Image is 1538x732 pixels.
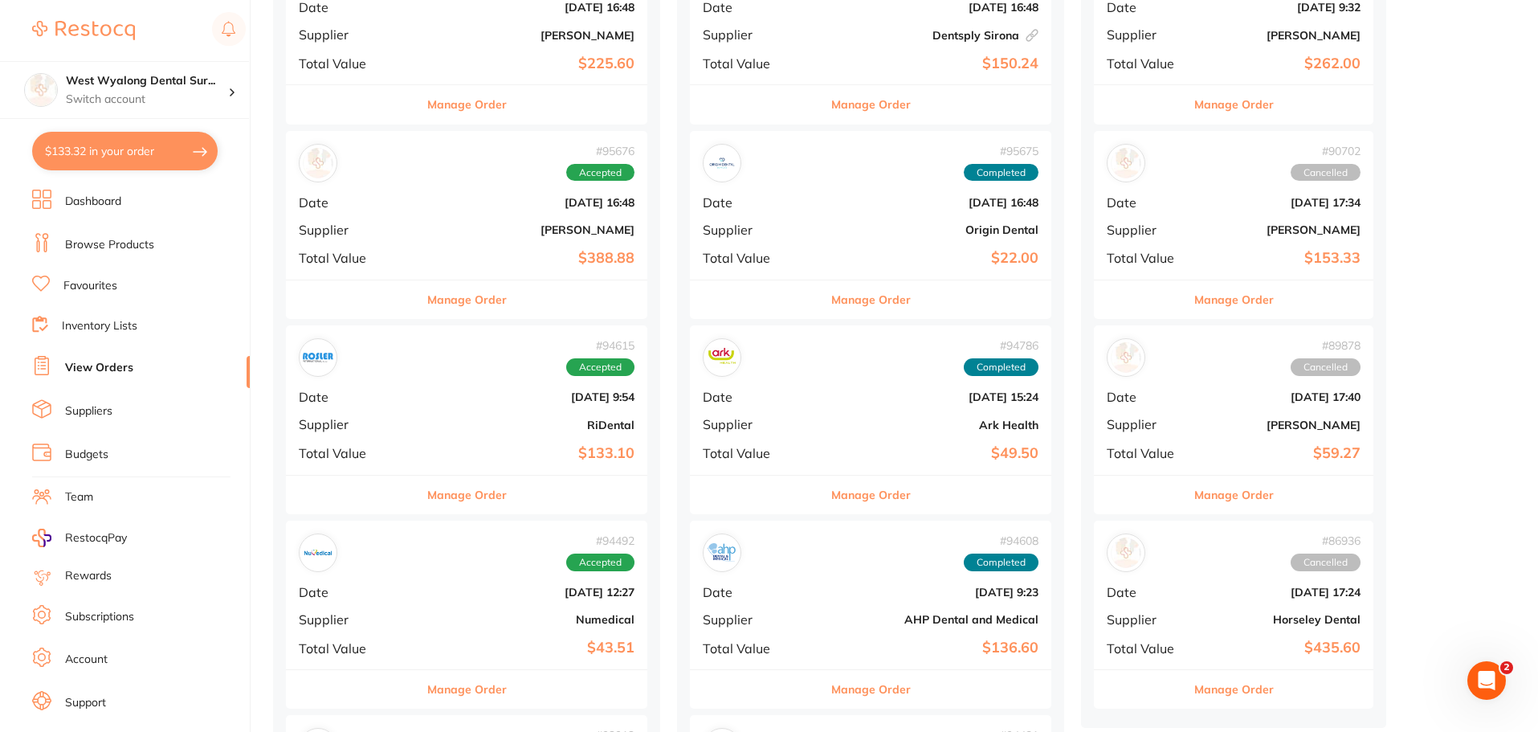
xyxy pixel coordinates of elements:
b: [PERSON_NAME] [1200,223,1361,236]
img: RestocqPay [32,529,51,547]
span: Date [703,390,810,404]
span: Supplier [1107,223,1187,237]
span: Date [299,585,406,599]
button: Manage Order [427,670,507,709]
span: Total Value [299,641,406,656]
span: Date [1107,585,1187,599]
span: Date [703,585,810,599]
span: Supplier [1107,612,1187,627]
img: West Wyalong Dental Surgery (DentalTown 4) [25,74,57,106]
a: Support [65,695,106,711]
button: Manage Order [427,476,507,514]
img: Horseley Dental [1111,538,1141,568]
img: Origin Dental [707,148,737,178]
span: Supplier [703,612,810,627]
b: [DATE] 16:48 [419,1,634,14]
b: [DATE] 17:34 [1200,196,1361,209]
span: Supplier [299,612,406,627]
b: $136.60 [823,640,1038,656]
img: Restocq Logo [32,21,135,40]
span: Date [703,195,810,210]
span: Completed [964,358,1038,376]
span: # 86936 [1291,534,1361,547]
b: Origin Dental [823,223,1038,236]
span: Date [1107,390,1187,404]
div: Numedical#94492AcceptedDate[DATE] 12:27SupplierNumedicalTotal Value$43.51Manage Order [286,521,647,710]
span: Accepted [566,554,634,571]
span: Total Value [299,56,406,71]
span: Date [299,195,406,210]
span: Cancelled [1291,554,1361,571]
span: # 94492 [566,534,634,547]
span: Supplier [1107,417,1187,431]
a: RestocqPay [32,529,127,547]
span: Supplier [1107,27,1187,42]
b: $59.27 [1200,445,1361,462]
img: Adam Dental [1111,148,1141,178]
img: Henry Schein Halas [1111,342,1141,373]
b: [PERSON_NAME] [419,223,634,236]
a: Suppliers [65,403,112,419]
a: Subscriptions [65,609,134,625]
b: [DATE] 16:48 [823,1,1038,14]
span: Total Value [299,446,406,460]
span: # 94615 [566,339,634,352]
img: Numedical [303,538,333,568]
button: Manage Order [1194,476,1274,514]
a: Budgets [65,447,108,463]
a: Team [65,489,93,505]
span: # 89878 [1291,339,1361,352]
b: [DATE] 16:48 [419,196,634,209]
span: Total Value [299,251,406,265]
p: Switch account [66,92,228,108]
b: $150.24 [823,55,1038,72]
span: Completed [964,554,1038,571]
b: $43.51 [419,640,634,656]
span: Total Value [1107,56,1187,71]
b: Horseley Dental [1200,613,1361,626]
span: Supplier [299,27,406,42]
b: $133.10 [419,445,634,462]
span: Total Value [703,446,810,460]
b: $435.60 [1200,640,1361,656]
b: $388.88 [419,250,634,267]
button: Manage Order [831,85,911,124]
span: # 94786 [964,339,1038,352]
button: Manage Order [1194,670,1274,709]
span: Accepted [566,164,634,182]
a: View Orders [65,360,133,376]
b: Ark Health [823,419,1038,431]
span: Date [1107,195,1187,210]
span: Supplier [703,417,810,431]
b: [DATE] 15:24 [823,391,1038,403]
span: # 95675 [964,145,1038,157]
button: $133.32 in your order [32,132,218,170]
b: Dentsply Sirona [823,29,1038,42]
span: Supplier [299,223,406,237]
b: $225.60 [419,55,634,72]
span: RestocqPay [65,530,127,546]
span: # 90702 [1291,145,1361,157]
img: RiDental [303,342,333,373]
button: Manage Order [1194,280,1274,319]
button: Manage Order [831,476,911,514]
b: [DATE] 9:32 [1200,1,1361,14]
b: $153.33 [1200,250,1361,267]
span: Supplier [703,27,810,42]
b: Numedical [419,613,634,626]
button: Manage Order [831,280,911,319]
span: Completed [964,164,1038,182]
span: Total Value [703,641,810,656]
b: [DATE] 16:48 [823,196,1038,209]
span: # 94608 [964,534,1038,547]
span: # 95676 [566,145,634,157]
a: Inventory Lists [62,318,137,334]
button: Manage Order [1194,85,1274,124]
span: Total Value [1107,251,1187,265]
b: [PERSON_NAME] [1200,419,1361,431]
span: Cancelled [1291,358,1361,376]
span: Accepted [566,358,634,376]
a: Rewards [65,568,112,584]
button: Manage Order [427,85,507,124]
a: Browse Products [65,237,154,253]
